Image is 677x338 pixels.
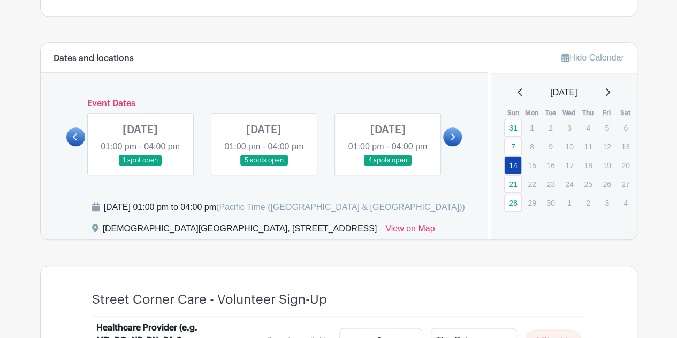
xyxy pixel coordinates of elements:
[523,119,541,136] p: 1
[542,157,559,174] p: 16
[579,194,597,211] p: 2
[104,201,465,214] div: [DATE] 01:00 pm to 04:00 pm
[561,53,623,62] a: Hide Calendar
[85,99,444,109] h6: Event Dates
[504,138,522,155] a: 7
[617,194,634,211] p: 4
[542,138,559,155] p: 9
[542,119,559,136] p: 2
[579,108,597,118] th: Thu
[598,138,615,155] p: 12
[542,176,559,192] p: 23
[523,138,541,155] p: 8
[103,222,377,239] div: [DEMOGRAPHIC_DATA][GEOGRAPHIC_DATA], [STREET_ADDRESS]
[560,108,579,118] th: Wed
[550,86,577,99] span: [DATE]
[579,138,597,155] p: 11
[504,108,522,118] th: Sun
[579,119,597,136] p: 4
[598,194,615,211] p: 3
[54,54,134,64] h6: Dates and locations
[504,156,522,174] a: 14
[385,222,435,239] a: View on Map
[523,176,541,192] p: 22
[617,176,634,192] p: 27
[560,138,578,155] p: 10
[504,175,522,193] a: 21
[541,108,560,118] th: Tue
[617,119,634,136] p: 6
[560,194,578,211] p: 1
[579,157,597,174] p: 18
[92,292,327,307] h4: Street Corner Care - Volunteer Sign-Up
[542,194,559,211] p: 30
[523,194,541,211] p: 29
[504,194,522,212] a: 28
[617,157,634,174] p: 20
[597,108,616,118] th: Fri
[560,176,578,192] p: 24
[598,157,615,174] p: 19
[579,176,597,192] p: 25
[616,108,635,118] th: Sat
[523,157,541,174] p: 15
[522,108,541,118] th: Mon
[598,119,615,136] p: 5
[598,176,615,192] p: 26
[560,119,578,136] p: 3
[560,157,578,174] p: 17
[216,202,465,212] span: (Pacific Time ([GEOGRAPHIC_DATA] & [GEOGRAPHIC_DATA]))
[617,138,634,155] p: 13
[504,119,522,137] a: 31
